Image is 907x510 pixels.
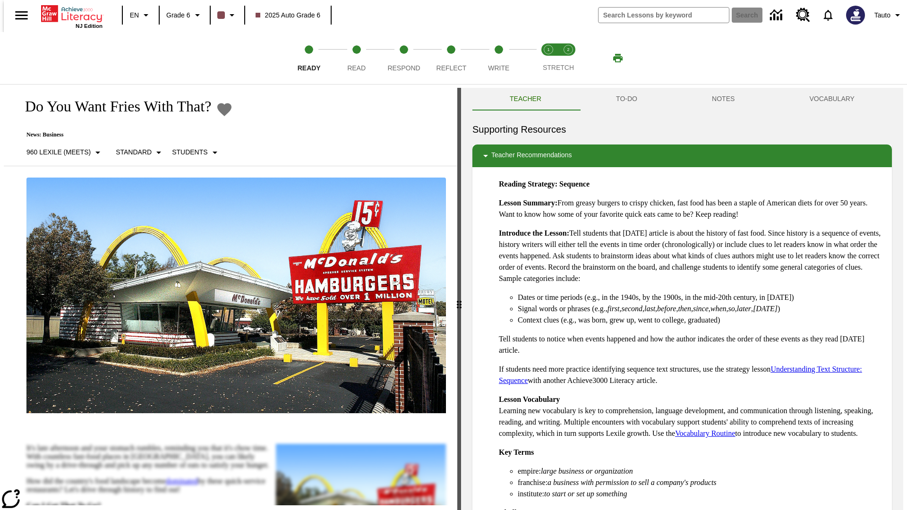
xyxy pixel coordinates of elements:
[764,2,790,28] a: Data Center
[675,88,772,110] button: NOTES
[518,477,884,488] li: franchise:
[518,488,884,500] li: institute:
[15,131,233,138] p: News: Business
[559,180,590,188] strong: Sequence
[693,305,709,313] em: since
[622,305,642,313] em: second
[599,8,729,23] input: search field
[472,88,579,110] button: Teacher
[603,50,633,67] button: Print
[548,478,717,486] em: a business with permission to sell a company's products
[472,144,892,167] div: Teacher Recommendations
[518,314,884,326] li: Context clues (e.g., was born, grew up, went to college, graduated)
[499,364,884,386] p: If students need more practice identifying sequence text structures, use the strategy lesson with...
[608,305,620,313] em: first
[163,7,207,24] button: Grade: Grade 6, Select a grade
[387,64,420,72] span: Respond
[499,394,884,439] p: Learning new vocabulary is key to comprehension, language development, and communication through ...
[644,305,655,313] em: last
[518,466,884,477] li: empire:
[874,10,890,20] span: Tauto
[76,23,103,29] span: NJ Edition
[112,144,168,161] button: Scaffolds, Standard
[329,32,384,84] button: Read step 2 of 5
[518,303,884,314] li: Signal words or phrases (e.g., , , , , , , , , , )
[547,47,549,52] text: 1
[457,88,461,510] div: Press Enter or Spacebar and then press right and left arrow keys to move the slider
[172,147,207,157] p: Students
[499,197,884,220] p: From greasy burgers to crispy chicken, fast food has been a staple of American diets for over 50 ...
[543,64,574,71] span: STRETCH
[461,88,903,510] div: activity
[376,32,431,84] button: Respond step 3 of 5
[4,88,457,505] div: reading
[491,150,572,161] p: Teacher Recommendations
[816,3,840,27] a: Notifications
[499,365,862,384] a: Understanding Text Structure: Sequence
[216,101,233,118] button: Add to Favorites - Do You Want Fries With That?
[471,32,526,84] button: Write step 5 of 5
[472,122,892,137] h6: Supporting Resources
[579,88,675,110] button: TO-DO
[728,305,735,313] em: so
[753,305,778,313] em: [DATE]
[499,395,560,403] strong: Lesson Vocabulary
[130,10,139,20] span: EN
[23,144,107,161] button: Select Lexile, 960 Lexile (Meets)
[541,467,633,475] em: large business or organization
[518,292,884,303] li: Dates or time periods (e.g., in the 1940s, by the 1900s, in the mid-20th century, in [DATE])
[282,32,336,84] button: Ready step 1 of 5
[472,88,892,110] div: Instructional Panel Tabs
[126,7,156,24] button: Language: EN, Select a language
[675,429,735,437] a: Vocabulary Routine
[436,64,467,72] span: Reflect
[15,98,211,115] h1: Do You Want Fries With That?
[544,490,627,498] em: to start or set up something
[846,6,865,25] img: Avatar
[535,32,562,84] button: Stretch Read step 1 of 2
[871,7,907,24] button: Profile/Settings
[256,10,321,20] span: 2025 Auto Grade 6
[424,32,479,84] button: Reflect step 4 of 5
[499,229,569,237] strong: Introduce the Lesson:
[657,305,676,313] em: before
[488,64,509,72] span: Write
[8,1,35,29] button: Open side menu
[26,147,91,157] p: 960 Lexile (Meets)
[347,64,366,72] span: Read
[499,180,557,188] strong: Reading Strategy:
[499,228,884,284] p: Tell students that [DATE] article is about the history of fast food. Since history is a sequence ...
[168,144,224,161] button: Select Student
[737,305,751,313] em: later
[166,10,190,20] span: Grade 6
[26,178,446,414] img: One of the first McDonald's stores, with the iconic red sign and golden arches.
[840,3,871,27] button: Select a new avatar
[678,305,691,313] em: then
[555,32,582,84] button: Stretch Respond step 2 of 2
[499,448,534,456] strong: Key Terms
[772,88,892,110] button: VOCABULARY
[567,47,569,52] text: 2
[710,305,727,313] em: when
[214,7,241,24] button: Class color is dark brown. Change class color
[298,64,321,72] span: Ready
[499,199,557,207] strong: Lesson Summary:
[41,3,103,29] div: Home
[116,147,152,157] p: Standard
[499,333,884,356] p: Tell students to notice when events happened and how the author indicates the order of these even...
[790,2,816,28] a: Resource Center, Will open in new tab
